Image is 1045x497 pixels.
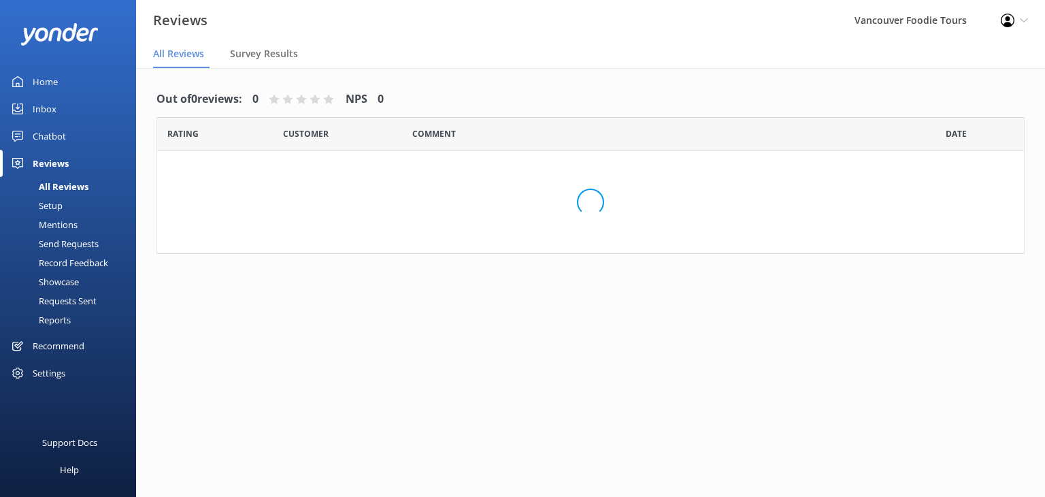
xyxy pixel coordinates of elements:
[8,215,136,234] a: Mentions
[60,456,79,483] div: Help
[33,150,69,177] div: Reviews
[8,215,78,234] div: Mentions
[20,23,99,46] img: yonder-white-logo.png
[378,91,384,108] h4: 0
[8,310,71,330] div: Reports
[8,272,136,291] a: Showcase
[8,253,136,272] a: Record Feedback
[153,10,208,31] h3: Reviews
[8,272,79,291] div: Showcase
[8,177,136,196] a: All Reviews
[33,359,65,387] div: Settings
[33,68,58,95] div: Home
[8,196,136,215] a: Setup
[8,291,97,310] div: Requests Sent
[283,127,329,140] span: Date
[33,332,84,359] div: Recommend
[8,234,99,253] div: Send Requests
[167,127,199,140] span: Date
[33,123,66,150] div: Chatbot
[33,95,56,123] div: Inbox
[156,91,242,108] h4: Out of 0 reviews:
[412,127,456,140] span: Question
[8,177,88,196] div: All Reviews
[230,47,298,61] span: Survey Results
[8,253,108,272] div: Record Feedback
[153,47,204,61] span: All Reviews
[346,91,367,108] h4: NPS
[8,196,63,215] div: Setup
[8,234,136,253] a: Send Requests
[8,291,136,310] a: Requests Sent
[946,127,967,140] span: Date
[42,429,97,456] div: Support Docs
[252,91,259,108] h4: 0
[8,310,136,330] a: Reports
